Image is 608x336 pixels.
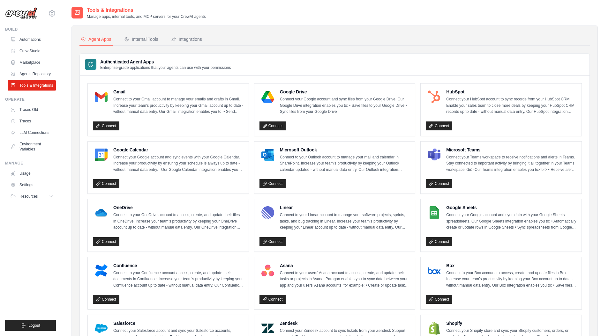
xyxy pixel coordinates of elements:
[280,154,410,173] p: Connect to your Outlook account to manage your mail and calendar in SharePoint. Increase your tea...
[124,36,158,42] div: Internal Tools
[19,194,38,199] span: Resources
[87,14,206,19] p: Manage apps, internal tools, and MCP servers for your CrewAI agents
[123,33,160,46] button: Internal Tools
[113,270,244,289] p: Connect to your Confluence account access, create, and update their documents in Confluence. Incr...
[280,204,410,211] h4: Linear
[280,147,410,153] h4: Microsoft Outlook
[446,270,576,289] p: Connect to your Box account to access, create, and update files in Box. Increase your team’s prod...
[426,295,452,304] a: Connect
[5,27,56,32] div: Build
[113,147,244,153] h4: Google Calendar
[428,322,440,335] img: Shopify Logo
[446,96,576,115] p: Connect your HubSpot account to sync records from your HubSpot CRM. Enable your sales team to clo...
[8,116,56,126] a: Traces
[259,179,286,188] a: Connect
[81,36,111,42] div: Agent Apps
[8,105,56,115] a: Traces Old
[446,212,576,231] p: Connect your Google account and sync data with your Google Sheets spreadsheets. Our Google Sheets...
[93,295,119,304] a: Connect
[426,179,452,188] a: Connect
[261,91,274,103] img: Google Drive Logo
[8,69,56,79] a: Agents Repository
[446,154,576,173] p: Connect your Teams workspace to receive notifications and alerts in Teams. Stay connected to impo...
[170,33,203,46] button: Integrations
[426,121,452,130] a: Connect
[428,206,440,219] img: Google Sheets Logo
[446,89,576,95] h4: HubSpot
[428,264,440,277] img: Box Logo
[113,262,244,269] h4: Confluence
[428,149,440,161] img: Microsoft Teams Logo
[280,212,410,231] p: Connect to your Linear account to manage your software projects, sprints, tasks, and bug tracking...
[8,139,56,154] a: Environment Variables
[446,147,576,153] h4: Microsoft Teams
[95,264,108,277] img: Confluence Logo
[87,6,206,14] h2: Tools & Integrations
[5,7,37,19] img: Logo
[113,320,244,326] h4: Salesforce
[95,149,108,161] img: Google Calendar Logo
[8,168,56,179] a: Usage
[79,33,113,46] button: Agent Apps
[446,320,576,326] h4: Shopify
[446,262,576,269] h4: Box
[8,57,56,68] a: Marketplace
[95,91,108,103] img: Gmail Logo
[261,264,274,277] img: Asana Logo
[446,204,576,211] h4: Google Sheets
[280,270,410,289] p: Connect to your users’ Asana account to access, create, and update their tasks or projects in Asa...
[8,191,56,201] button: Resources
[8,80,56,91] a: Tools & Integrations
[259,295,286,304] a: Connect
[280,96,410,115] p: Connect your Google account and sync files from your Google Drive. Our Google Drive integration e...
[93,179,119,188] a: Connect
[95,322,108,335] img: Salesforce Logo
[93,121,119,130] a: Connect
[5,97,56,102] div: Operate
[171,36,202,42] div: Integrations
[8,46,56,56] a: Crew Studio
[428,91,440,103] img: HubSpot Logo
[280,89,410,95] h4: Google Drive
[259,237,286,246] a: Connect
[100,65,231,70] p: Enterprise-grade applications that your agents can use with your permissions
[100,59,231,65] h3: Authenticated Agent Apps
[113,204,244,211] h4: OneDrive
[113,154,244,173] p: Connect your Google account and sync events with your Google Calendar. Increase your productivity...
[261,322,274,335] img: Zendesk Logo
[8,128,56,138] a: LLM Connections
[28,323,40,328] span: Logout
[259,121,286,130] a: Connect
[5,320,56,331] button: Logout
[280,262,410,269] h4: Asana
[261,149,274,161] img: Microsoft Outlook Logo
[5,161,56,166] div: Manage
[93,237,119,246] a: Connect
[8,180,56,190] a: Settings
[113,212,244,231] p: Connect to your OneDrive account to access, create, and update their files in OneDrive. Increase ...
[113,96,244,115] p: Connect to your Gmail account to manage your emails and drafts in Gmail. Increase your team’s pro...
[113,89,244,95] h4: Gmail
[280,320,410,326] h4: Zendesk
[261,206,274,219] img: Linear Logo
[8,34,56,45] a: Automations
[95,206,108,219] img: OneDrive Logo
[426,237,452,246] a: Connect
